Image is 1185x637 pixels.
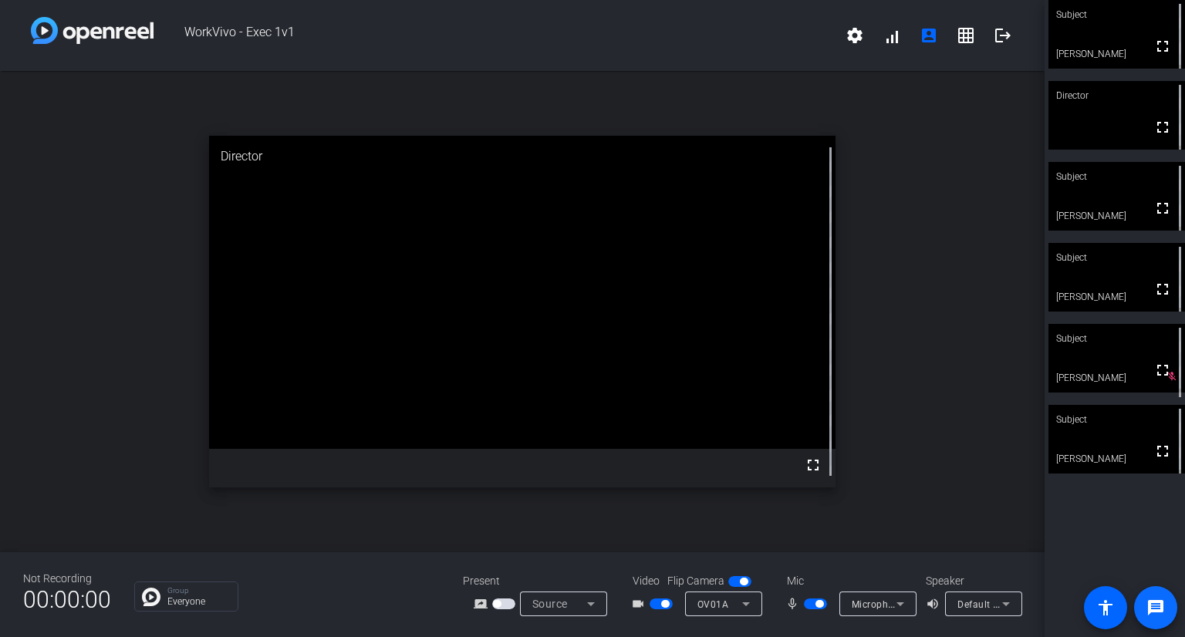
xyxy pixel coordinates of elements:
mat-icon: mic_none [785,595,804,613]
mat-icon: volume_up [926,595,944,613]
mat-icon: fullscreen [1153,442,1172,460]
span: Flip Camera [667,573,724,589]
mat-icon: videocam_outline [631,595,650,613]
mat-icon: fullscreen [1153,37,1172,56]
mat-icon: message [1146,598,1165,617]
mat-icon: accessibility [1096,598,1115,617]
mat-icon: logout [994,26,1012,45]
mat-icon: fullscreen [1153,361,1172,379]
div: Not Recording [23,571,111,587]
mat-icon: fullscreen [1153,118,1172,136]
div: Director [1048,81,1185,110]
div: Present [463,573,617,589]
div: Subject [1048,243,1185,272]
p: Group [167,587,230,595]
img: Chat Icon [142,588,160,606]
mat-icon: fullscreen [1153,280,1172,298]
div: Subject [1048,405,1185,434]
mat-icon: fullscreen [804,456,822,474]
mat-icon: settings [846,26,864,45]
img: white-gradient.svg [31,17,154,44]
button: signal_cellular_alt [873,17,910,54]
mat-icon: fullscreen [1153,199,1172,217]
div: Director [209,136,836,177]
p: Everyone [167,597,230,606]
span: OV01A [697,599,729,610]
span: WorkVivo - Exec 1v1 [154,17,836,54]
mat-icon: grid_on [957,26,975,45]
span: Source [532,598,568,610]
div: Subject [1048,324,1185,353]
div: Subject [1048,162,1185,191]
span: Video [633,573,660,589]
mat-icon: account_box [920,26,938,45]
div: Mic [771,573,926,589]
span: 00:00:00 [23,581,111,618]
mat-icon: screen_share_outline [474,595,492,613]
div: Speaker [926,573,1018,589]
